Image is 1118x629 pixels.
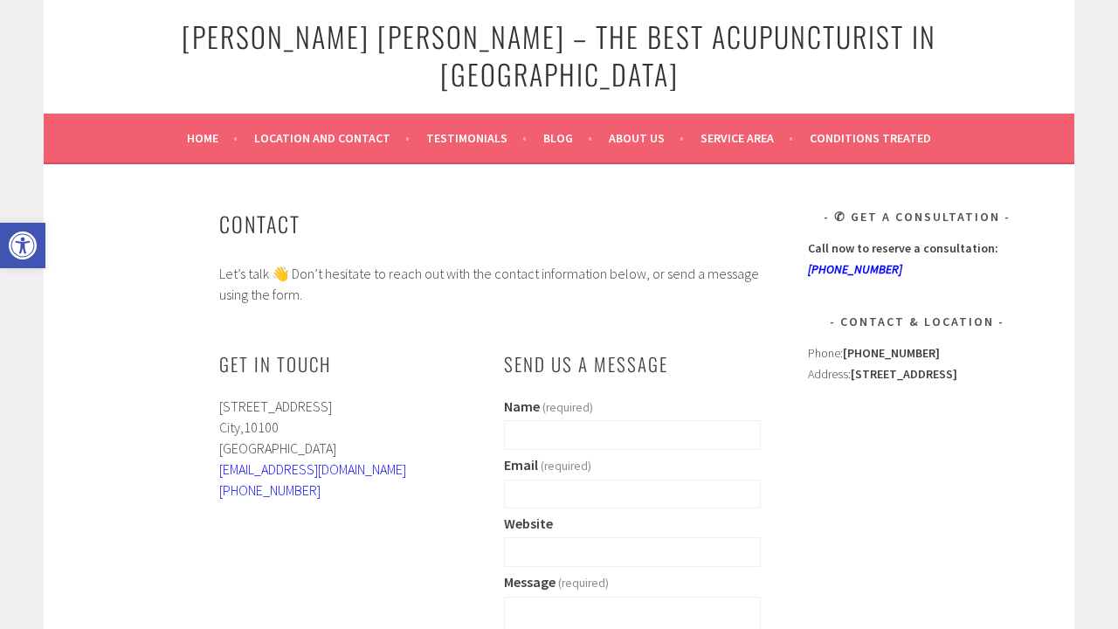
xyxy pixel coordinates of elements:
[219,263,761,305] p: Let’s talk 👋 Don’t hesitate to reach out with the contact information below, or send a message us...
[609,128,684,149] a: About Us
[219,396,476,417] div: [STREET_ADDRESS]
[504,396,761,417] label: Name
[254,128,410,149] a: Location and Contact
[808,261,902,277] a: [PHONE_NUMBER]
[219,418,240,436] span: City
[558,576,609,591] span: (required)
[182,16,936,94] a: [PERSON_NAME] [PERSON_NAME] – The Best Acupuncturist In [GEOGRAPHIC_DATA]
[504,513,761,534] label: Website
[219,438,476,459] div: [GEOGRAPHIC_DATA]
[244,418,279,436] span: 10100
[426,128,527,149] a: Testimonials
[504,454,761,475] label: Email
[843,345,940,361] strong: [PHONE_NUMBER]
[851,366,957,382] strong: [STREET_ADDRESS]
[504,354,761,375] h2: Send Us a Message
[504,571,761,592] label: Message
[810,128,931,149] a: Conditions Treated
[700,128,793,149] a: Service Area
[219,206,761,242] h1: Contact
[808,342,1026,363] div: Phone:
[219,460,406,478] a: [EMAIL_ADDRESS][DOMAIN_NAME]
[808,311,1026,332] h3: Contact & Location
[219,354,476,375] h2: Get in Touch
[543,128,592,149] a: Blog
[808,240,998,256] strong: Call now to reserve a consultation:
[808,342,1026,603] div: Address:
[219,417,476,438] div: ,
[219,481,321,499] a: [PHONE_NUMBER]
[808,206,1026,227] h3: ✆ Get A Consultation
[541,459,591,473] span: (required)
[187,128,238,149] a: Home
[542,400,593,415] span: (required)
